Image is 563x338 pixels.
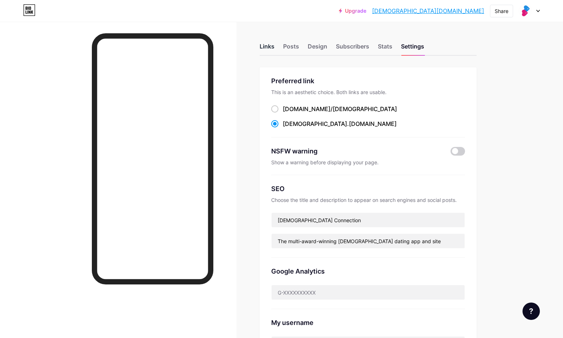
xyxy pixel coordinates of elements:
[283,120,347,127] span: [DEMOGRAPHIC_DATA]
[336,42,369,55] div: Subscribers
[272,213,465,227] input: Title
[283,42,299,55] div: Posts
[283,105,397,113] div: [DOMAIN_NAME]/
[271,266,465,276] div: Google Analytics
[272,285,465,300] input: G-XXXXXXXXXX
[271,197,465,204] div: Choose the title and description to appear on search engines and social posts.
[271,159,465,166] div: Show a warning before displaying your page.
[339,8,366,14] a: Upgrade
[283,119,397,128] div: .[DOMAIN_NAME]
[372,7,484,15] a: [DEMOGRAPHIC_DATA][DOMAIN_NAME]
[519,4,532,18] img: christianconnection
[260,42,274,55] div: Links
[495,7,508,15] div: Share
[378,42,392,55] div: Stats
[271,318,465,328] div: My username
[271,89,465,96] div: This is an aesthetic choice. Both links are usable.
[308,42,327,55] div: Design
[333,105,397,113] span: [DEMOGRAPHIC_DATA]
[401,42,424,55] div: Settings
[271,146,440,156] div: NSFW warning
[271,184,465,194] div: SEO
[272,234,465,248] input: Description (max 160 chars)
[271,76,465,86] div: Preferred link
